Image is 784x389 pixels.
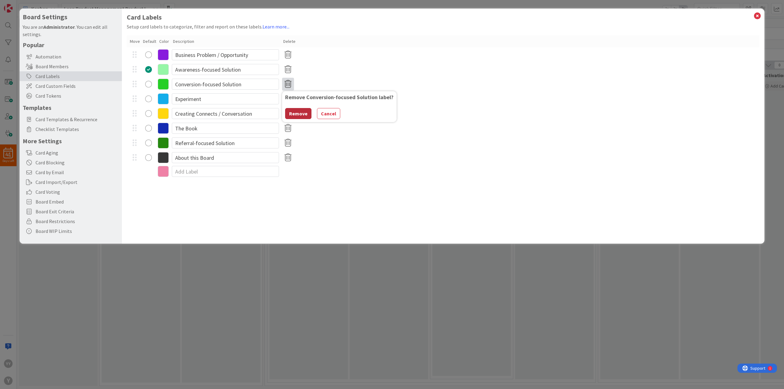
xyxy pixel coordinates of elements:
input: Add Label [172,166,279,177]
a: Learn more... [262,24,289,30]
div: Remove Conversion-focused Solution label? [285,94,394,100]
div: Automation [20,52,122,62]
button: Cancel [317,108,340,119]
input: Edit Label [172,64,279,75]
h4: Board Settings [23,13,119,21]
input: Edit Label [172,152,279,163]
h5: More Settings [23,137,119,145]
h1: Card Labels [127,13,759,21]
h5: Templates [23,104,119,111]
span: Board Restrictions [36,218,119,225]
input: Edit Label [172,108,279,119]
div: You are an . You can edit all settings. [23,23,119,38]
div: Card Blocking [20,158,122,167]
span: Checklist Templates [36,125,119,133]
div: Setup card labels to categorize, filter and report on these labels. [127,23,759,30]
button: Remove [285,108,311,119]
b: Administrator [43,24,75,30]
div: Delete [283,38,296,45]
div: Move [130,38,140,45]
span: Card Tokens [36,92,119,99]
span: Card by Email [36,169,119,176]
input: Edit Label [172,93,279,104]
input: Edit Label [172,123,279,134]
span: Card Templates & Recurrence [36,116,119,123]
div: Color [159,38,170,45]
span: Board Exit Criteria [36,208,119,215]
div: Default [143,38,156,45]
input: Edit Label [172,137,279,148]
div: Board WIP Limits [20,226,122,236]
div: Card Aging [20,148,122,158]
span: Support [13,1,28,8]
input: Edit Label [172,49,279,60]
span: Card Custom Fields [36,82,119,90]
div: Board Members [20,62,122,71]
div: 1 [32,2,33,7]
span: Card Voting [36,188,119,196]
h5: Popular [23,41,119,49]
div: Description [173,38,280,45]
div: Card Import/Export [20,177,122,187]
div: Card Labels [20,71,122,81]
input: Edit Label [172,79,279,90]
span: Board Embed [36,198,119,205]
